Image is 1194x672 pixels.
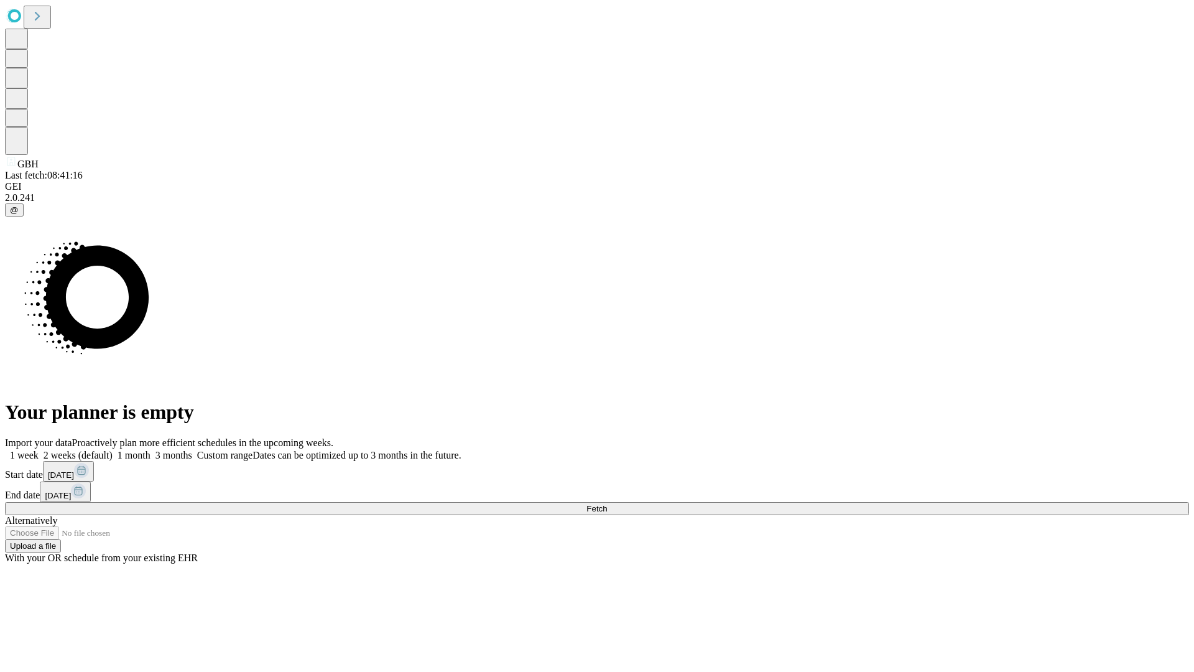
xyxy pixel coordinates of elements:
[48,470,74,480] span: [DATE]
[586,504,607,513] span: Fetch
[252,450,461,460] span: Dates can be optimized up to 3 months in the future.
[72,437,333,448] span: Proactively plan more efficient schedules in the upcoming weeks.
[155,450,192,460] span: 3 months
[5,181,1189,192] div: GEI
[5,515,57,526] span: Alternatively
[5,170,83,180] span: Last fetch: 08:41:16
[5,553,198,563] span: With your OR schedule from your existing EHR
[44,450,113,460] span: 2 weeks (default)
[17,159,39,169] span: GBH
[5,401,1189,424] h1: Your planner is empty
[5,461,1189,482] div: Start date
[5,192,1189,203] div: 2.0.241
[5,203,24,217] button: @
[43,461,94,482] button: [DATE]
[5,482,1189,502] div: End date
[118,450,150,460] span: 1 month
[5,437,72,448] span: Import your data
[10,205,19,215] span: @
[45,491,71,500] span: [DATE]
[10,450,39,460] span: 1 week
[5,502,1189,515] button: Fetch
[40,482,91,502] button: [DATE]
[197,450,252,460] span: Custom range
[5,539,61,553] button: Upload a file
